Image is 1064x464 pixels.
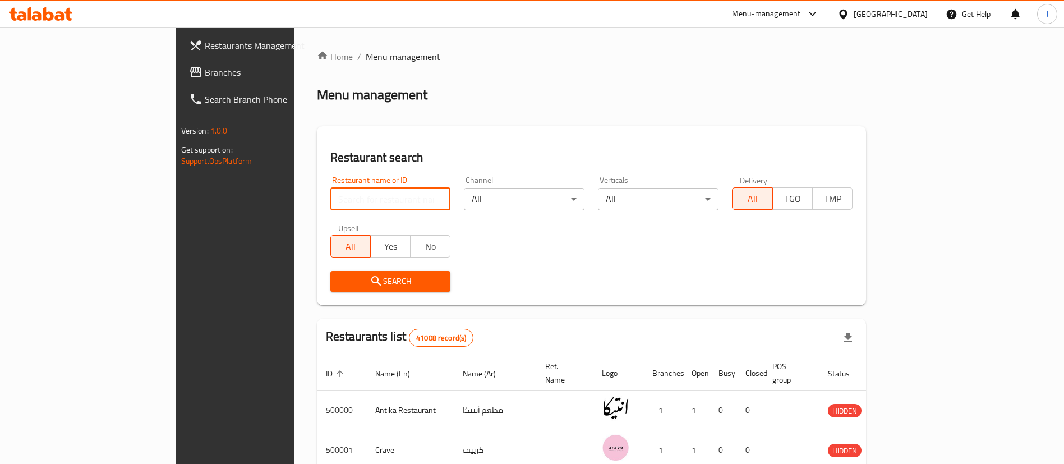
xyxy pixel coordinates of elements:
label: Delivery [740,176,768,184]
th: Branches [643,356,683,391]
span: Name (Ar) [463,367,510,380]
span: Search [339,274,442,288]
span: Branches [205,66,344,79]
img: Antika Restaurant [602,394,630,422]
div: All [598,188,718,210]
a: Support.OpsPlatform [181,154,252,168]
span: TMP [817,191,848,207]
span: ID [326,367,347,380]
span: POS group [772,360,805,387]
a: Branches [180,59,353,86]
td: 0 [736,391,763,430]
div: Total records count [409,329,473,347]
a: Restaurants Management [180,32,353,59]
span: Menu management [366,50,440,63]
button: All [732,187,772,210]
span: All [737,191,768,207]
h2: Restaurants list [326,328,474,347]
span: No [415,238,446,255]
span: Yes [375,238,406,255]
nav: breadcrumb [317,50,867,63]
h2: Menu management [317,86,427,104]
div: All [464,188,584,210]
div: Menu-management [732,7,801,21]
button: Yes [370,235,411,258]
span: J [1046,8,1048,20]
div: [GEOGRAPHIC_DATA] [854,8,928,20]
span: TGO [777,191,808,207]
td: Antika Restaurant [366,391,454,430]
label: Upsell [338,224,359,232]
th: Open [683,356,710,391]
td: 1 [683,391,710,430]
span: 41008 record(s) [409,333,473,343]
span: Search Branch Phone [205,93,344,106]
td: 1 [643,391,683,430]
span: Restaurants Management [205,39,344,52]
span: Name (En) [375,367,425,380]
h2: Restaurant search [330,149,853,166]
img: Crave [602,434,630,462]
span: Status [828,367,864,380]
span: 1.0.0 [210,123,228,138]
button: Search [330,271,451,292]
span: Ref. Name [545,360,579,387]
button: TGO [772,187,813,210]
li: / [357,50,361,63]
th: Logo [593,356,643,391]
span: Get support on: [181,143,233,157]
button: TMP [812,187,853,210]
td: مطعم أنتيكا [454,391,536,430]
button: All [330,235,371,258]
th: Closed [736,356,763,391]
th: Busy [710,356,736,391]
button: No [410,235,450,258]
div: Export file [835,324,862,351]
input: Search for restaurant name or ID.. [330,188,451,210]
span: Version: [181,123,209,138]
span: HIDDEN [828,405,862,417]
td: 0 [710,391,736,430]
span: HIDDEN [828,444,862,457]
a: Search Branch Phone [180,86,353,113]
span: All [335,238,366,255]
